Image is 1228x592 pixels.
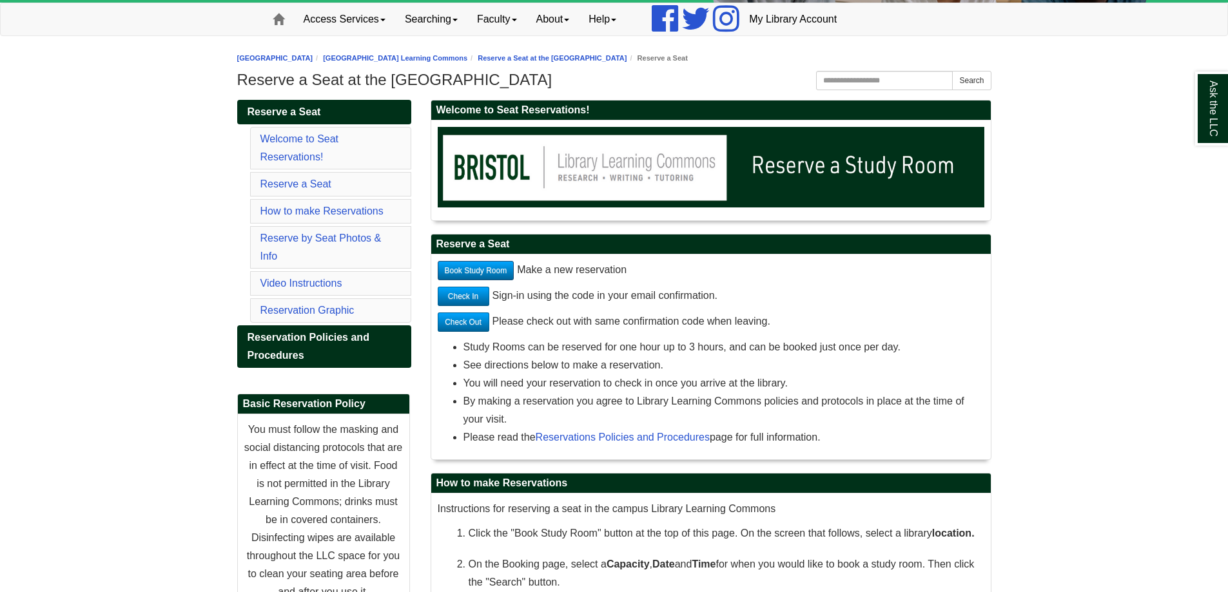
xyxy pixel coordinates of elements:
a: [GEOGRAPHIC_DATA] [237,54,313,62]
li: See directions below to make a reservation. [463,356,984,374]
li: Reserve a Seat [627,52,687,64]
span: Reserve a Seat [248,106,321,117]
a: My Library Account [739,3,846,35]
a: Reserve by Seat Photos & Info [260,233,382,262]
a: Searching [395,3,467,35]
a: Reserve a Seat [260,178,331,189]
h2: Basic Reservation Policy [238,394,409,414]
a: Faculty [467,3,527,35]
nav: breadcrumb [237,52,991,64]
a: Check Out [438,312,489,332]
a: How to make Reservations [260,205,384,216]
a: Help [579,3,626,35]
a: Check In [438,287,489,306]
button: Search [952,71,991,90]
h2: Welcome to Seat Reservations! [431,100,991,120]
span: On the Booking page, select a , and for when you would like to book a study room. Then click the ... [469,559,975,587]
strong: Time [692,559,716,569]
li: Please read the page for full information. [463,428,984,446]
li: You will need your reservation to check in once you arrive at the library. [463,374,984,392]
strong: Capacity [607,559,650,569]
a: Book Study Room [438,261,514,280]
span: Click the "Book Study Room" button at the top of this page. On the screen that follows, select a ... [469,528,932,539]
a: Reserve a Seat at the [GEOGRAPHIC_DATA] [478,54,627,62]
a: Reservation Graphic [260,305,355,316]
span: location. [932,528,975,539]
span: Reservation Policies and Procedures [248,332,369,361]
a: Reserve a Seat [237,100,411,124]
h2: Reserve a Seat [431,234,991,254]
strong: Date [652,559,675,569]
p: Please check out with same confirmation code when leaving. [438,312,984,332]
a: Access Services [294,3,395,35]
h1: Reserve a Seat at the [GEOGRAPHIC_DATA] [237,71,991,89]
li: By making a reservation you agree to Library Learning Commons policies and protocols in place at ... [463,392,984,428]
a: Video Instructions [260,278,342,289]
a: [GEOGRAPHIC_DATA] Learning Commons [323,54,467,62]
p: Sign-in using the code in your email confirmation. [438,287,984,306]
a: Reservations Policies and Procedures [536,432,710,443]
span: Instructions for reserving a seat in the campus Library Learning Commons [438,503,776,514]
a: Reservation Policies and Procedures [237,325,411,368]
h2: How to make Reservations [431,473,991,493]
a: About [527,3,580,35]
p: Make a new reservation [438,261,984,280]
li: Study Rooms can be reserved for one hour up to 3 hours, and can be booked just once per day. [463,338,984,356]
a: Welcome to Seat Reservations! [260,133,339,162]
